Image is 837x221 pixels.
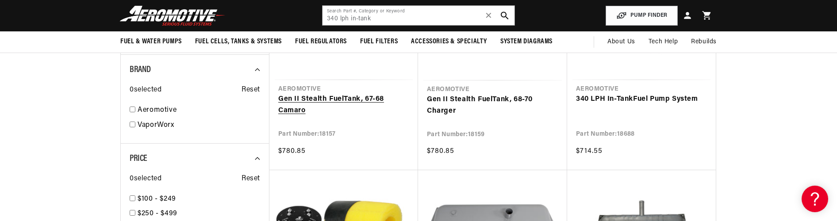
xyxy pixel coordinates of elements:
[601,31,642,53] a: About Us
[288,31,353,52] summary: Fuel Regulators
[323,6,514,25] input: Search by Part Number, Category or Keyword
[130,154,147,163] span: Price
[130,65,151,74] span: Brand
[195,37,282,46] span: Fuel Cells, Tanks & Systems
[130,173,161,185] span: 0 selected
[138,120,260,131] a: VaporWorx
[404,31,494,52] summary: Accessories & Specialty
[130,84,161,96] span: 0 selected
[500,37,553,46] span: System Diagrams
[138,210,177,217] span: $250 - $499
[427,94,558,117] a: Gen II Stealth FuelTank, 68-70 Charger
[353,31,404,52] summary: Fuel Filters
[360,37,398,46] span: Fuel Filters
[649,37,678,47] span: Tech Help
[117,5,228,26] img: Aeromotive
[691,37,717,47] span: Rebuilds
[120,37,182,46] span: Fuel & Water Pumps
[606,6,678,26] button: PUMP FINDER
[494,31,559,52] summary: System Diagrams
[295,37,347,46] span: Fuel Regulators
[485,8,493,23] span: ✕
[607,38,635,45] span: About Us
[114,31,188,52] summary: Fuel & Water Pumps
[411,37,487,46] span: Accessories & Specialty
[242,173,260,185] span: Reset
[642,31,684,53] summary: Tech Help
[684,31,723,53] summary: Rebuilds
[576,94,707,105] a: 340 LPH In-TankFuel Pump System
[138,195,176,202] span: $100 - $249
[278,94,409,116] a: Gen II Stealth FuelTank, 67-68 Camaro
[242,84,260,96] span: Reset
[138,105,260,116] a: Aeromotive
[495,6,514,25] button: search button
[188,31,288,52] summary: Fuel Cells, Tanks & Systems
